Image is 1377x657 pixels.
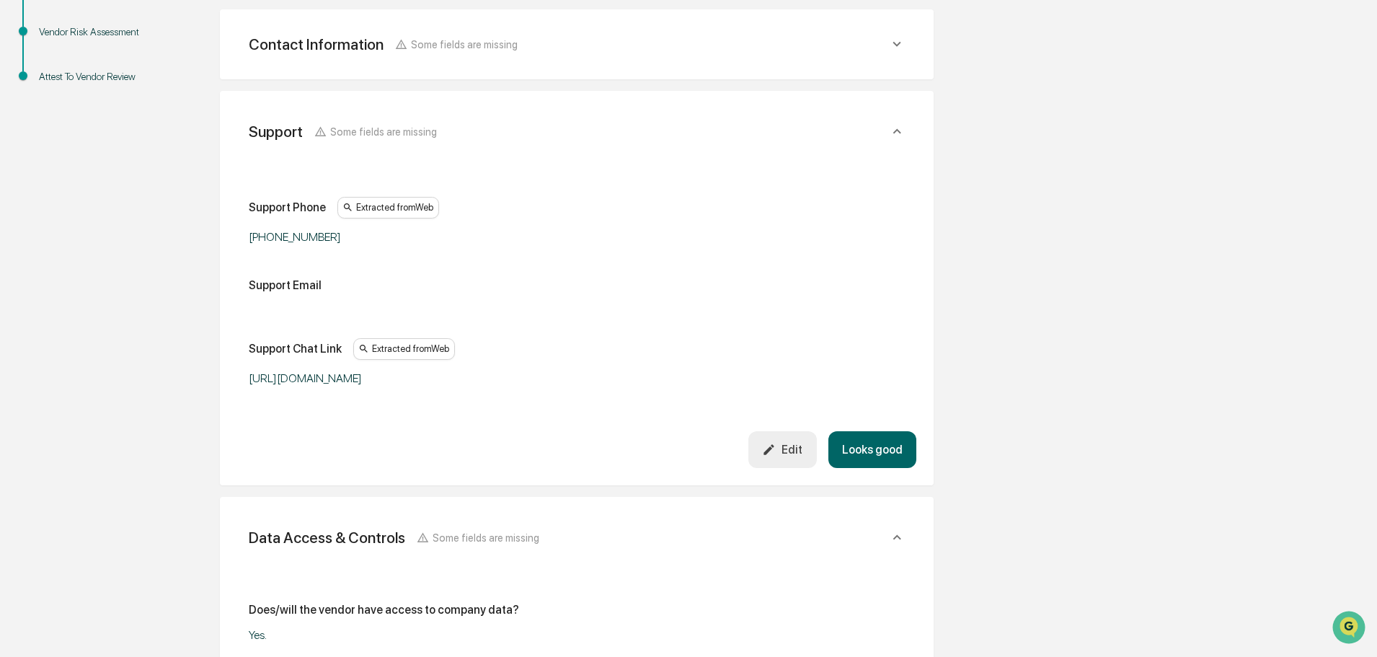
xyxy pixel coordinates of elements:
div: Extracted from Web [353,338,455,360]
div: 🖐️ [14,183,26,195]
div: Start new chat [49,110,236,125]
span: Pylon [143,244,174,255]
div: Support Email [249,278,322,292]
button: Start new chat [245,115,262,132]
div: [URL][DOMAIN_NAME] [249,371,609,385]
div: Does/will the vendor have access to company data? [249,603,519,617]
span: Preclearance [29,182,93,196]
span: Data Lookup [29,209,91,224]
div: 🔎 [14,211,26,222]
div: We're available if you need us! [49,125,182,136]
div: Yes. [249,628,609,642]
div: Data Access & ControlsSome fields are missing [237,514,916,561]
p: How can we help? [14,30,262,53]
span: Some fields are missing [433,532,539,544]
button: Looks good [828,431,916,468]
div: 🗄️ [105,183,116,195]
a: 🔎Data Lookup [9,203,97,229]
div: Edit [762,443,802,457]
a: 🖐️Preclearance [9,176,99,202]
div: Contact InformationSome fields are missing [237,27,916,62]
div: SupportSome fields are missing [237,108,916,155]
span: Attestations [119,182,179,196]
div: [PHONE_NUMBER] [249,230,609,244]
div: Service InformationCompleted [237,155,916,468]
iframe: Open customer support [1331,609,1370,648]
span: Some fields are missing [411,38,518,50]
div: Extracted from Web [337,197,439,219]
div: Contact Information [249,35,384,53]
a: Powered byPylon [102,244,174,255]
button: Edit [748,431,817,468]
span: Some fields are missing [330,125,437,138]
div: Vendor Risk Assessment [39,25,157,40]
div: Data Access & Controls [249,529,405,547]
a: 🗄️Attestations [99,176,185,202]
div: Support [249,123,303,141]
div: Attest To Vendor Review [39,69,157,84]
div: Support Phone [249,200,326,214]
img: 1746055101610-c473b297-6a78-478c-a979-82029cc54cd1 [14,110,40,136]
div: Support Chat Link [249,342,342,356]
